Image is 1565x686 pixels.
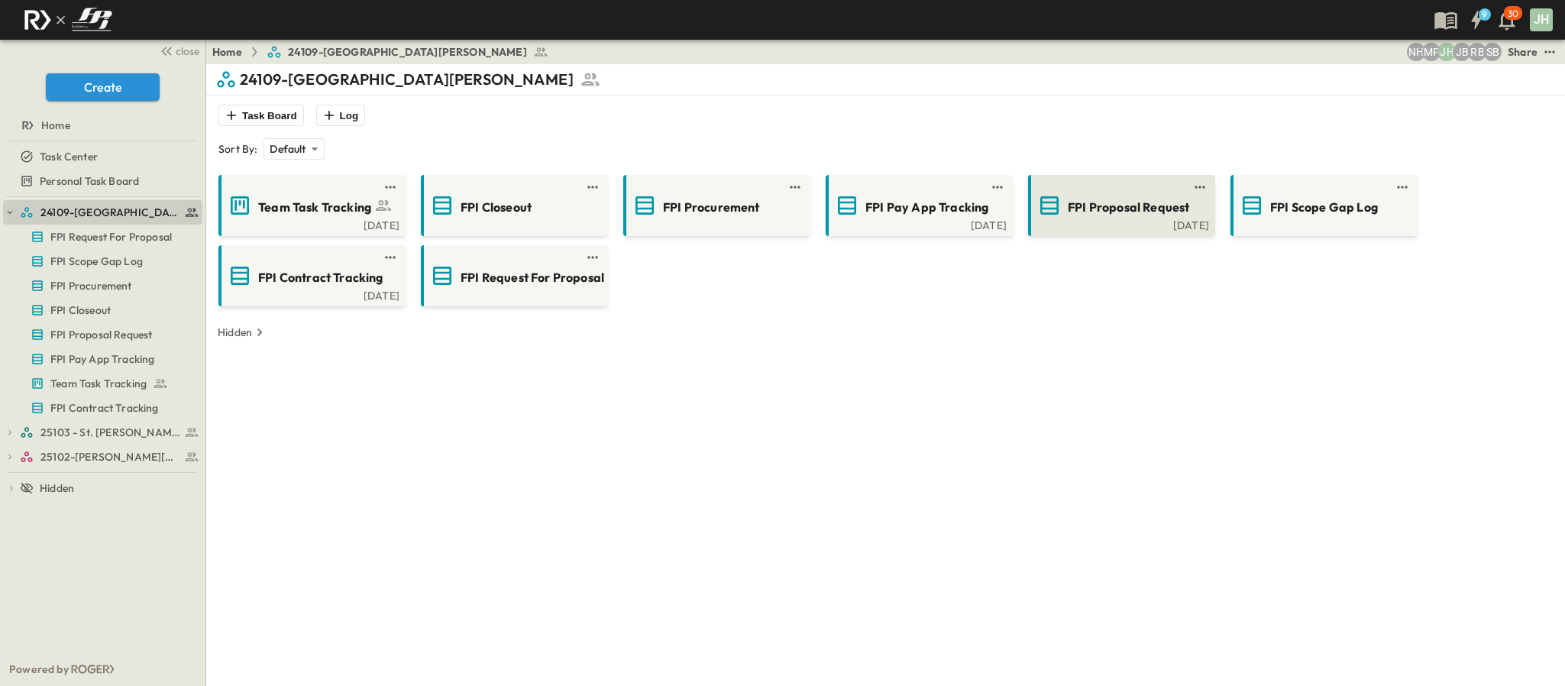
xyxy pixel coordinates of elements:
a: [DATE] [221,288,399,300]
span: FPI Pay App Tracking [865,199,988,216]
div: Sterling Barnett (sterling@fpibuilders.com) [1483,43,1502,61]
a: FPI Procurement [3,275,199,296]
a: 25102-Christ The Redeemer Anglican Church [20,446,199,468]
a: Team Task Tracking [3,373,199,394]
button: test [381,248,399,267]
a: Team Task Tracking [221,193,399,218]
div: FPI Closeouttest [3,298,202,322]
span: Personal Task Board [40,173,139,189]
div: JH [1530,8,1553,31]
p: Sort By: [218,141,257,157]
div: 24109-St. Teresa of Calcutta Parish Halltest [3,200,202,225]
div: Personal Task Boardtest [3,169,202,193]
a: FPI Scope Gap Log [3,251,199,272]
span: 24109-St. Teresa of Calcutta Parish Hall [40,205,180,220]
button: Hidden [212,322,273,343]
a: [DATE] [221,218,399,230]
div: Regina Barnett (rbarnett@fpibuilders.com) [1468,43,1486,61]
button: test [584,178,602,196]
div: Default [264,138,324,160]
a: FPI Proposal Request [3,324,199,345]
button: Create [46,73,160,101]
a: 24109-St. Teresa of Calcutta Parish Hall [20,202,199,223]
div: FPI Contract Trackingtest [3,396,202,420]
button: test [1191,178,1209,196]
span: FPI Scope Gap Log [1270,199,1378,216]
button: Task Board [218,105,304,126]
button: test [381,178,399,196]
a: FPI Pay App Tracking [829,193,1007,218]
div: 25103 - St. [PERSON_NAME] Phase 2test [3,420,202,445]
button: 9 [1461,6,1492,34]
a: FPI Procurement [626,193,804,218]
p: Hidden [218,325,252,340]
span: Team Task Tracking [50,376,147,391]
div: 25102-Christ The Redeemer Anglican Churchtest [3,445,202,469]
a: FPI Pay App Tracking [3,348,199,370]
a: 24109-[GEOGRAPHIC_DATA][PERSON_NAME] [267,44,548,60]
span: FPI Request For Proposal [50,229,172,244]
a: FPI Scope Gap Log [1234,193,1411,218]
button: test [584,248,602,267]
span: FPI Procurement [663,199,760,216]
div: Team Task Trackingtest [3,371,202,396]
a: FPI Contract Tracking [3,397,199,419]
a: [DATE] [829,218,1007,230]
button: close [154,40,202,61]
img: c8d7d1ed905e502e8f77bf7063faec64e13b34fdb1f2bdd94b0e311fc34f8000.png [18,4,118,36]
div: FPI Scope Gap Logtest [3,249,202,273]
nav: breadcrumbs [212,44,558,60]
div: Jeremiah Bailey (jbailey@fpibuilders.com) [1453,43,1471,61]
span: 24109-[GEOGRAPHIC_DATA][PERSON_NAME] [288,44,527,60]
a: Task Center [3,146,199,167]
span: Task Center [40,149,98,164]
span: FPI Pay App Tracking [50,351,154,367]
div: FPI Request For Proposaltest [3,225,202,249]
a: Home [212,44,242,60]
a: FPI Request For Proposal [424,264,602,288]
button: Log [316,105,365,126]
button: test [1541,43,1559,61]
a: [DATE] [1031,218,1209,230]
p: Default [270,141,306,157]
a: FPI Closeout [3,299,199,321]
a: FPI Closeout [424,193,602,218]
span: FPI Scope Gap Log [50,254,143,269]
a: FPI Proposal Request [1031,193,1209,218]
button: JH [1528,7,1554,33]
div: Jose Hurtado (jhurtado@fpibuilders.com) [1437,43,1456,61]
span: Hidden [40,481,74,496]
div: Share [1508,44,1538,60]
span: FPI Closeout [50,303,111,318]
span: close [176,44,199,59]
span: FPI Procurement [50,278,132,293]
a: 25103 - St. [PERSON_NAME] Phase 2 [20,422,199,443]
span: FPI Request For Proposal [461,269,604,286]
div: Monica Pruteanu (mpruteanu@fpibuilders.com) [1422,43,1441,61]
span: FPI Closeout [461,199,532,216]
span: Team Task Tracking [258,199,371,216]
span: FPI Proposal Request [50,327,152,342]
a: FPI Contract Tracking [221,264,399,288]
span: FPI Contract Tracking [50,400,159,416]
span: Home [41,118,70,133]
button: test [1393,178,1411,196]
button: test [988,178,1007,196]
p: 30 [1508,8,1518,20]
h6: 9 [1482,8,1487,21]
button: test [786,178,804,196]
div: Nila Hutcheson (nhutcheson@fpibuilders.com) [1407,43,1425,61]
div: FPI Proposal Requesttest [3,322,202,347]
a: FPI Request For Proposal [3,226,199,248]
span: FPI Contract Tracking [258,269,383,286]
p: 24109-[GEOGRAPHIC_DATA][PERSON_NAME] [240,69,574,90]
div: FPI Pay App Trackingtest [3,347,202,371]
div: FPI Procurementtest [3,273,202,298]
span: FPI Proposal Request [1068,199,1189,216]
a: Home [3,115,199,136]
span: 25102-Christ The Redeemer Anglican Church [40,449,180,464]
